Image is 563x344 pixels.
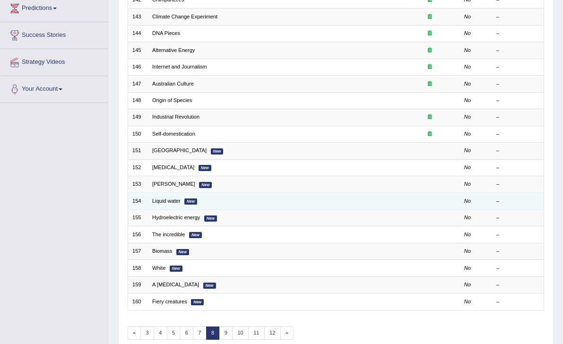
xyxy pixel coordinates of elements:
div: Exam occurring question [404,130,455,138]
em: New [211,148,224,155]
div: – [496,113,539,121]
em: No [464,181,471,187]
em: No [464,248,471,254]
a: Internet and Journalism [152,64,207,69]
td: 144 [128,25,148,42]
div: – [496,214,539,222]
a: The incredible [152,232,185,237]
a: [MEDICAL_DATA] [152,164,194,170]
a: Industrial Revolution [152,114,199,120]
a: 3 [140,327,154,340]
td: 151 [128,143,148,159]
a: 5 [167,327,181,340]
td: 145 [128,42,148,59]
a: 11 [248,327,265,340]
a: Biomass [152,248,172,254]
a: Strategy Videos [0,49,108,73]
em: No [464,215,471,220]
em: No [464,282,471,287]
div: – [496,231,539,239]
td: 149 [128,109,148,126]
div: – [496,265,539,272]
a: 4 [154,327,167,340]
em: New [199,182,212,188]
td: 158 [128,260,148,276]
em: New [176,249,189,255]
em: No [464,64,471,69]
div: – [496,13,539,21]
a: 8 [206,327,220,340]
td: 146 [128,59,148,75]
em: New [184,198,197,205]
em: New [189,232,202,238]
em: New [199,165,211,171]
div: – [496,164,539,172]
div: – [496,181,539,188]
a: » [280,327,294,340]
a: Climate Change Experiment [152,14,217,19]
em: New [204,215,217,222]
div: Exam occurring question [404,113,455,121]
em: No [464,47,471,53]
td: 150 [128,126,148,142]
em: No [464,14,471,19]
em: No [464,114,471,120]
em: No [464,147,471,153]
div: Exam occurring question [404,80,455,88]
div: – [496,130,539,138]
div: Exam occurring question [404,30,455,37]
div: – [496,80,539,88]
a: Hydroelectric energy [152,215,200,220]
a: Your Account [0,76,108,100]
div: – [496,298,539,306]
em: No [464,265,471,271]
a: Australian Culture [152,81,194,86]
div: – [496,97,539,104]
a: [GEOGRAPHIC_DATA] [152,147,207,153]
a: 10 [232,327,249,340]
td: 152 [128,159,148,176]
div: – [496,248,539,255]
a: Alternative Energy [152,47,195,53]
em: New [203,283,216,289]
em: No [464,164,471,170]
a: 9 [219,327,233,340]
a: Self-domestication [152,131,195,137]
div: Exam occurring question [404,63,455,71]
em: No [464,131,471,137]
td: 155 [128,209,148,226]
em: No [464,30,471,36]
a: White [152,265,165,271]
td: 159 [128,276,148,293]
em: New [170,266,182,272]
div: – [496,147,539,155]
em: No [464,81,471,86]
td: 154 [128,193,148,209]
div: Exam occurring question [404,47,455,54]
a: Liquid water [152,198,181,204]
div: – [496,63,539,71]
a: [PERSON_NAME] [152,181,195,187]
td: 157 [128,243,148,259]
a: DNA Pieces [152,30,180,36]
em: No [464,97,471,103]
em: No [464,198,471,204]
a: Success Stories [0,22,108,46]
td: 160 [128,293,148,310]
td: 153 [128,176,148,193]
a: A [MEDICAL_DATA] [152,282,199,287]
td: 147 [128,76,148,92]
em: No [464,299,471,304]
td: 143 [128,9,148,25]
a: « [128,327,141,340]
div: – [496,30,539,37]
td: 156 [128,226,148,243]
div: Exam occurring question [404,13,455,21]
em: No [464,232,471,237]
a: Fiery creatures [152,299,187,304]
a: 6 [180,327,193,340]
a: 7 [193,327,207,340]
a: Origin of Species [152,97,192,103]
td: 148 [128,92,148,109]
em: New [191,299,204,305]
